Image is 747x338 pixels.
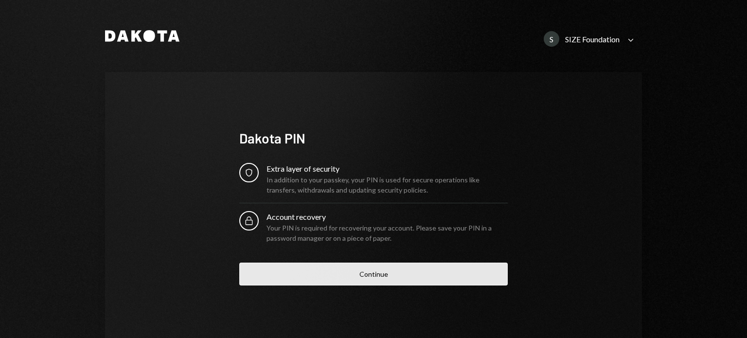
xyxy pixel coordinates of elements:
[267,223,508,243] div: Your PIN is required for recovering your account. Please save your PIN in a password manager or o...
[239,263,508,285] button: Continue
[267,175,508,195] div: In addition to your passkey, your PIN is used for secure operations like transfers, withdrawals a...
[267,211,508,223] div: Account recovery
[544,31,559,47] div: S
[565,35,620,44] div: SIZE Foundation
[239,129,508,148] div: Dakota PIN
[267,163,508,175] div: Extra layer of security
